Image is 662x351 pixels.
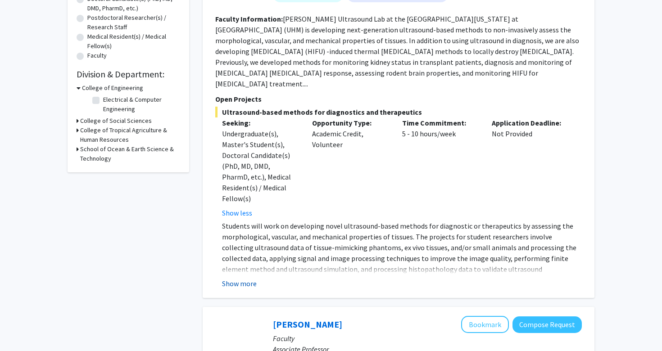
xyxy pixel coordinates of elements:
p: Opportunity Type: [312,117,389,128]
div: 5 - 10 hours/week [395,117,485,218]
h3: College of Tropical Agriculture & Human Resources [80,126,180,144]
label: Postdoctoral Researcher(s) / Research Staff [87,13,180,32]
button: Add Christina Karamperidou to Bookmarks [461,316,509,333]
p: Time Commitment: [402,117,479,128]
fg-read-more: [PERSON_NAME] Ultrasound Lab at the [GEOGRAPHIC_DATA][US_STATE] at [GEOGRAPHIC_DATA] (UHM) is dev... [215,14,579,88]
div: Not Provided [485,117,575,218]
p: Open Projects [215,94,582,104]
b: Faculty Information: [215,14,283,23]
span: Ultrasound-based methods for diagnostics and therapeutics [215,107,582,117]
p: Students will work on developing novel ultrasound-based methods for diagnostic or therapeutics by... [222,220,582,285]
p: Seeking: [222,117,299,128]
h3: College of Social Sciences [80,116,152,126]
label: Faculty [87,51,107,60]
div: Academic Credit, Volunteer [305,117,395,218]
button: Show more [222,278,257,289]
h3: College of Engineering [82,83,143,93]
h3: School of Ocean & Earth Science & Technology [80,144,180,163]
iframe: Chat [7,310,38,344]
p: Faculty [273,333,582,344]
label: Electrical & Computer Engineering [103,95,178,114]
label: Medical Resident(s) / Medical Fellow(s) [87,32,180,51]
button: Show less [222,207,252,218]
button: Compose Request to Christina Karamperidou [512,316,582,333]
div: Undergraduate(s), Master's Student(s), Doctoral Candidate(s) (PhD, MD, DMD, PharmD, etc.), Medica... [222,128,299,204]
p: Application Deadline: [492,117,568,128]
h2: Division & Department: [77,69,180,80]
a: [PERSON_NAME] [273,319,342,330]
